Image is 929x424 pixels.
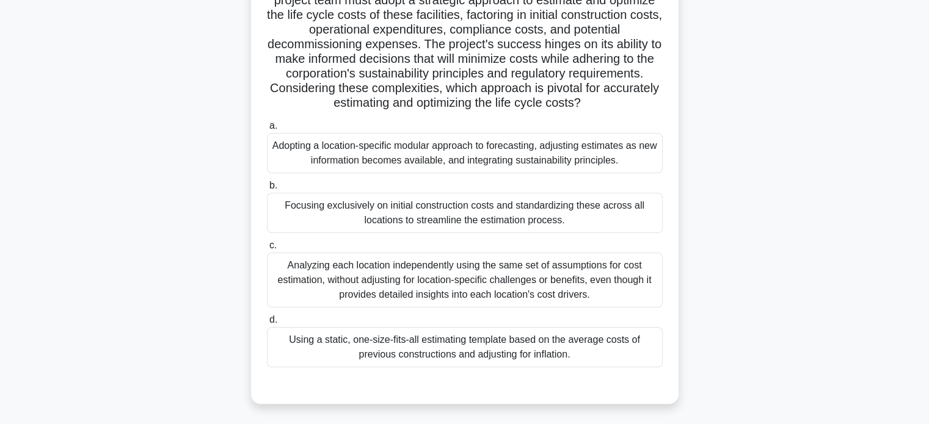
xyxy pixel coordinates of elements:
[269,180,277,190] span: b.
[267,193,663,233] div: Focusing exclusively on initial construction costs and standardizing these across all locations t...
[269,314,277,325] span: d.
[269,120,277,131] span: a.
[267,253,663,307] div: Analyzing each location independently using the same set of assumptions for cost estimation, with...
[267,327,663,367] div: Using a static, one-size-fits-all estimating template based on the average costs of previous cons...
[269,240,277,250] span: c.
[267,133,663,173] div: Adopting a location-specific modular approach to forecasting, adjusting estimates as new informat...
